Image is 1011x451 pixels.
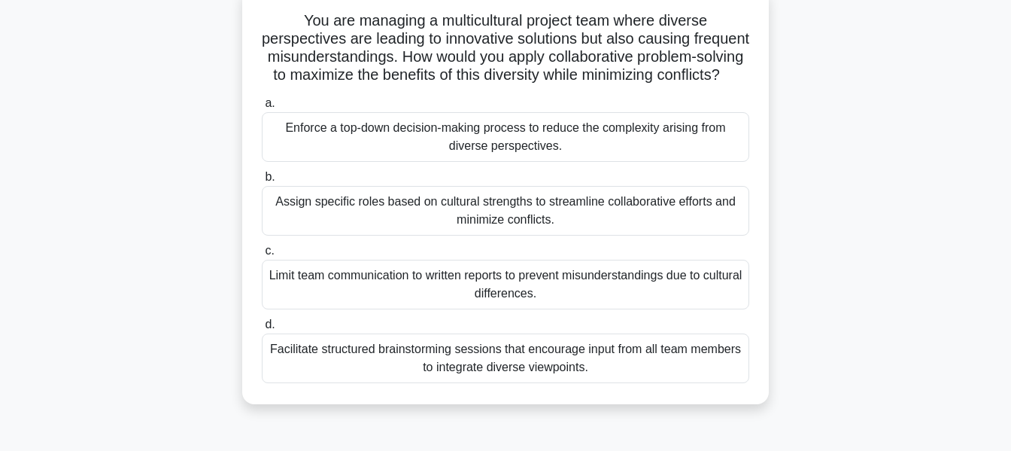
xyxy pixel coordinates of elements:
[262,186,749,236] div: Assign specific roles based on cultural strengths to streamline collaborative efforts and minimiz...
[265,318,275,331] span: d.
[265,244,274,257] span: c.
[265,96,275,109] span: a.
[262,112,749,162] div: Enforce a top-down decision-making process to reduce the complexity arising from diverse perspect...
[265,170,275,183] span: b.
[262,260,749,309] div: Limit team communication to written reports to prevent misunderstandings due to cultural differen...
[262,334,749,383] div: Facilitate structured brainstorming sessions that encourage input from all team members to integr...
[260,11,751,85] h5: You are managing a multicultural project team where diverse perspectives are leading to innovativ...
